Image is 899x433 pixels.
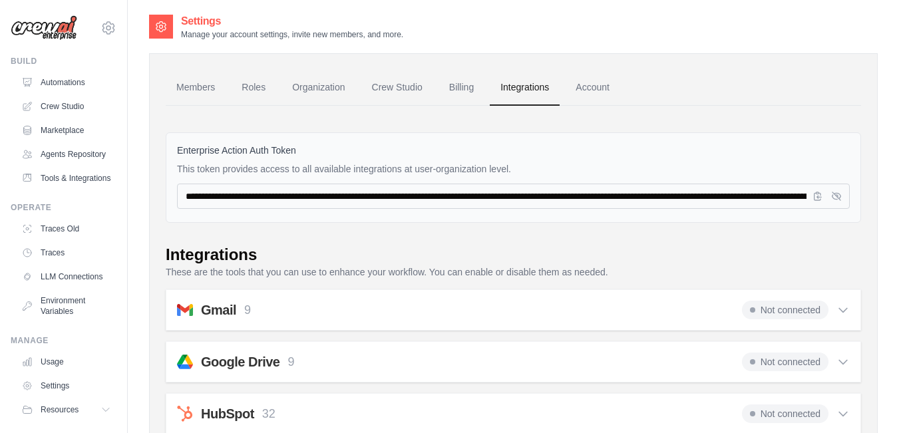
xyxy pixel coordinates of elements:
img: hubspot.svg [177,406,193,422]
h2: HubSpot [201,404,254,423]
a: Members [166,70,226,106]
a: Crew Studio [16,96,116,117]
img: googledrive.svg [177,354,193,370]
span: Not connected [742,353,828,371]
label: Enterprise Action Auth Token [177,144,850,157]
a: Traces Old [16,218,116,239]
a: Roles [231,70,276,106]
a: Tools & Integrations [16,168,116,189]
h2: Google Drive [201,353,279,371]
a: Environment Variables [16,290,116,322]
a: Billing [439,70,484,106]
span: Not connected [742,404,828,423]
p: 9 [244,301,251,319]
h2: Gmail [201,301,236,319]
div: Operate [11,202,116,213]
a: Organization [281,70,355,106]
img: Logo [11,15,77,41]
span: Resources [41,404,79,415]
a: Agents Repository [16,144,116,165]
div: Build [11,56,116,67]
p: This token provides access to all available integrations at user-organization level. [177,162,850,176]
p: These are the tools that you can use to enhance your workflow. You can enable or disable them as ... [166,265,861,279]
p: 9 [287,353,294,371]
a: LLM Connections [16,266,116,287]
img: gmail.svg [177,302,193,318]
a: Traces [16,242,116,263]
span: Not connected [742,301,828,319]
h2: Settings [181,13,403,29]
p: Manage your account settings, invite new members, and more. [181,29,403,40]
button: Resources [16,399,116,420]
p: 32 [262,405,275,423]
a: Usage [16,351,116,372]
div: Integrations [166,244,257,265]
a: Automations [16,72,116,93]
a: Integrations [490,70,560,106]
a: Crew Studio [361,70,433,106]
a: Account [565,70,620,106]
a: Marketplace [16,120,116,141]
div: Manage [11,335,116,346]
a: Settings [16,375,116,396]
